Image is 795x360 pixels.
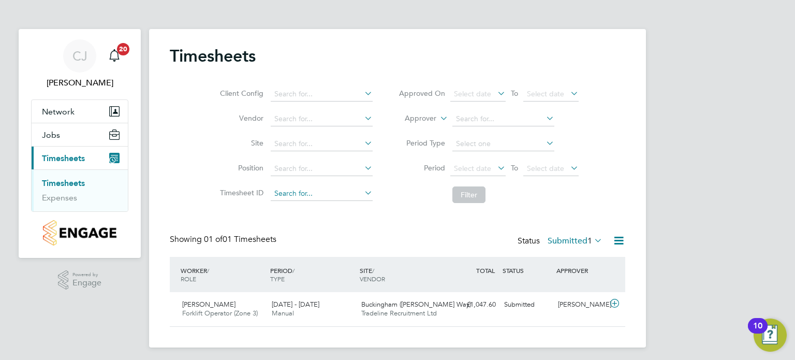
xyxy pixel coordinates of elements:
[42,193,77,203] a: Expenses
[31,39,128,89] a: CJ[PERSON_NAME]
[42,153,85,163] span: Timesheets
[548,236,602,246] label: Submitted
[500,296,554,313] div: Submitted
[217,188,263,197] label: Timesheet ID
[217,163,263,172] label: Position
[72,49,87,63] span: CJ
[476,266,495,275] span: TOTAL
[178,261,268,288] div: WORKER
[31,77,128,89] span: Craig Johnson
[43,220,116,246] img: countryside-properties-logo-retina.png
[527,164,564,173] span: Select date
[554,296,608,313] div: [PERSON_NAME]
[72,270,101,279] span: Powered by
[390,113,436,124] label: Approver
[360,275,385,283] span: VENDOR
[207,266,209,275] span: /
[452,112,554,126] input: Search for...
[32,123,128,146] button: Jobs
[361,300,471,309] span: Buckingham ([PERSON_NAME] Way)
[31,220,128,246] a: Go to home page
[446,296,500,313] div: £1,047.60
[271,112,373,126] input: Search for...
[170,46,256,66] h2: Timesheets
[454,164,491,173] span: Select date
[42,178,85,188] a: Timesheets
[42,130,60,140] span: Jobs
[500,261,554,280] div: STATUS
[58,270,102,290] a: Powered byEngage
[361,309,437,318] span: Tradeline Recruitment Ltd
[271,186,373,201] input: Search for...
[170,234,278,245] div: Showing
[32,147,128,169] button: Timesheets
[452,186,485,203] button: Filter
[508,161,521,175] span: To
[181,275,196,283] span: ROLE
[271,162,373,176] input: Search for...
[754,319,787,352] button: Open Resource Center, 10 new notifications
[217,113,263,123] label: Vendor
[454,89,491,98] span: Select date
[587,236,592,246] span: 1
[32,100,128,123] button: Network
[268,261,357,288] div: PERIOD
[399,163,445,172] label: Period
[72,279,101,287] span: Engage
[204,234,276,244] span: 01 Timesheets
[272,300,319,309] span: [DATE] - [DATE]
[399,89,445,98] label: Approved On
[32,169,128,211] div: Timesheets
[271,137,373,151] input: Search for...
[270,275,285,283] span: TYPE
[217,89,263,98] label: Client Config
[271,87,373,102] input: Search for...
[42,107,75,117] span: Network
[554,261,608,280] div: APPROVER
[518,234,605,249] div: Status
[508,87,521,100] span: To
[182,309,258,318] span: Forklift Operator (Zone 3)
[182,300,235,309] span: [PERSON_NAME]
[117,43,129,55] span: 20
[104,39,125,73] a: 20
[753,326,762,339] div: 10
[399,138,445,148] label: Period Type
[527,89,564,98] span: Select date
[19,29,141,258] nav: Main navigation
[292,266,295,275] span: /
[357,261,447,288] div: SITE
[217,138,263,148] label: Site
[452,137,554,151] input: Select one
[272,309,294,318] span: Manual
[204,234,223,244] span: 01 of
[372,266,374,275] span: /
